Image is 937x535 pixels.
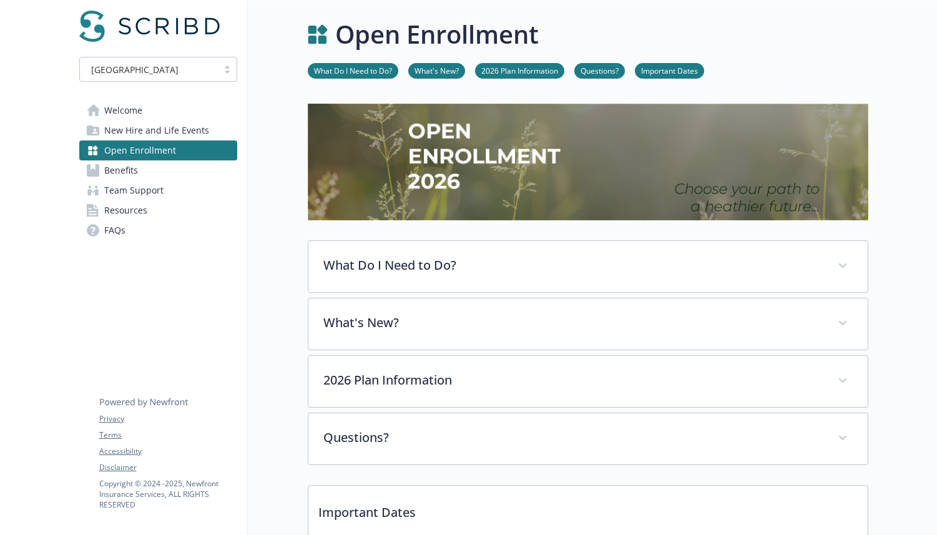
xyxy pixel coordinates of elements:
[323,313,823,332] p: What's New?
[475,64,564,76] a: 2026 Plan Information
[323,371,823,390] p: 2026 Plan Information
[79,120,237,140] a: New Hire and Life Events
[104,120,209,140] span: New Hire and Life Events
[104,220,125,240] span: FAQs
[104,180,164,200] span: Team Support
[308,64,398,76] a: What Do I Need to Do?
[79,200,237,220] a: Resources
[79,220,237,240] a: FAQs
[104,101,142,120] span: Welcome
[99,462,237,473] a: Disclaimer
[335,16,539,53] h1: Open Enrollment
[99,478,237,510] p: Copyright © 2024 - 2025 , Newfront Insurance Services, ALL RIGHTS RESERVED
[99,446,237,457] a: Accessibility
[79,180,237,200] a: Team Support
[308,298,868,350] div: What's New?
[308,486,868,532] p: Important Dates
[79,160,237,180] a: Benefits
[99,413,237,425] a: Privacy
[91,63,179,76] span: [GEOGRAPHIC_DATA]
[323,428,823,447] p: Questions?
[99,429,237,441] a: Terms
[104,160,138,180] span: Benefits
[308,104,868,220] img: open enrollment page banner
[308,241,868,292] div: What Do I Need to Do?
[308,413,868,464] div: Questions?
[104,200,147,220] span: Resources
[104,140,176,160] span: Open Enrollment
[308,356,868,407] div: 2026 Plan Information
[86,63,212,76] span: [GEOGRAPHIC_DATA]
[79,140,237,160] a: Open Enrollment
[408,64,465,76] a: What's New?
[574,64,625,76] a: Questions?
[635,64,704,76] a: Important Dates
[79,101,237,120] a: Welcome
[323,256,823,275] p: What Do I Need to Do?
